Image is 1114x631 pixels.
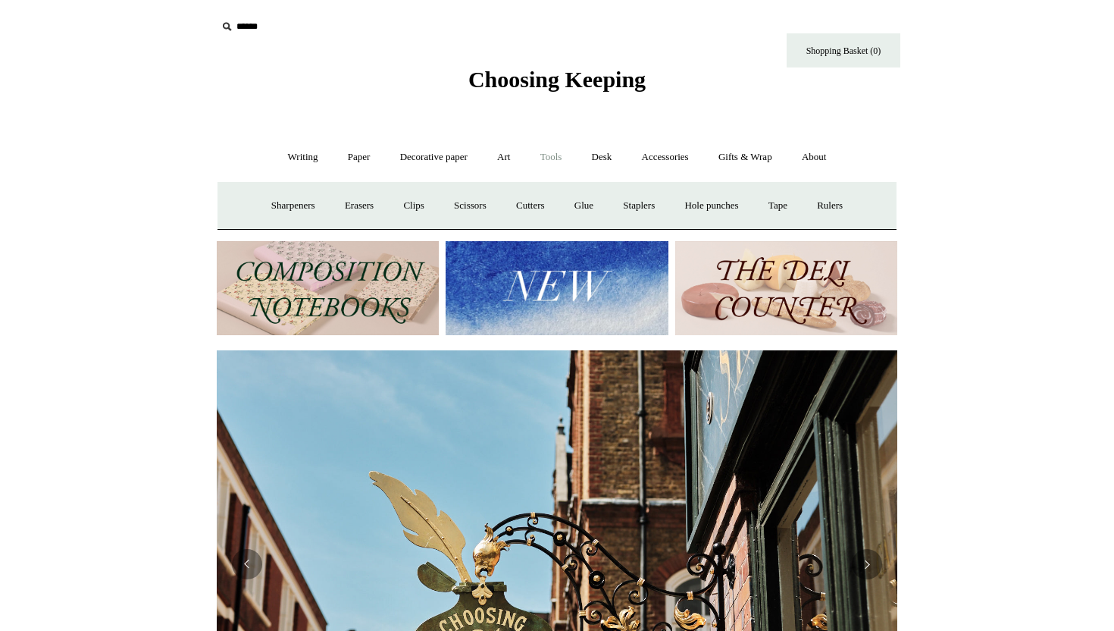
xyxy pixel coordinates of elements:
a: Scissors [440,186,500,226]
a: About [788,137,840,177]
a: Choosing Keeping [468,79,646,89]
span: Choosing Keeping [468,67,646,92]
a: Art [483,137,524,177]
img: New.jpg__PID:f73bdf93-380a-4a35-bcfe-7823039498e1 [446,241,668,336]
a: Cutters [502,186,559,226]
a: Paper [334,137,384,177]
a: Clips [390,186,437,226]
a: Gifts & Wrap [705,137,786,177]
a: Glue [561,186,607,226]
a: Tools [527,137,576,177]
a: Erasers [331,186,387,226]
img: The Deli Counter [675,241,897,336]
a: Shopping Basket (0) [787,33,900,67]
img: 202302 Composition ledgers.jpg__PID:69722ee6-fa44-49dd-a067-31375e5d54ec [217,241,439,336]
a: Tape [755,186,801,226]
a: Writing [274,137,332,177]
a: Desk [578,137,626,177]
a: Decorative paper [386,137,481,177]
a: Sharpeners [258,186,329,226]
a: Rulers [803,186,856,226]
a: Staplers [609,186,668,226]
a: Hole punches [671,186,752,226]
button: Previous [232,549,262,579]
button: Next [852,549,882,579]
a: Accessories [628,137,703,177]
